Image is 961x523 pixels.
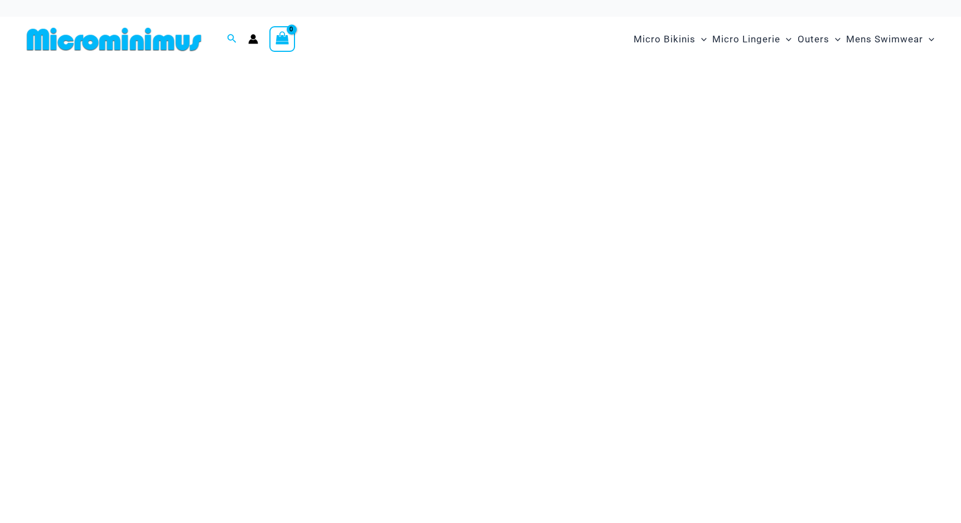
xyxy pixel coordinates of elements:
[923,25,934,54] span: Menu Toggle
[795,22,843,56] a: OutersMenu ToggleMenu Toggle
[709,22,794,56] a: Micro LingerieMenu ToggleMenu Toggle
[829,25,841,54] span: Menu Toggle
[269,26,295,52] a: View Shopping Cart, empty
[780,25,791,54] span: Menu Toggle
[843,22,937,56] a: Mens SwimwearMenu ToggleMenu Toggle
[846,25,923,54] span: Mens Swimwear
[696,25,707,54] span: Menu Toggle
[22,27,206,52] img: MM SHOP LOGO FLAT
[634,25,696,54] span: Micro Bikinis
[28,74,933,381] img: Waves Breaking Ocean Bikini Pack
[629,21,939,58] nav: Site Navigation
[712,25,780,54] span: Micro Lingerie
[227,32,237,46] a: Search icon link
[631,22,709,56] a: Micro BikinisMenu ToggleMenu Toggle
[798,25,829,54] span: Outers
[248,34,258,44] a: Account icon link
